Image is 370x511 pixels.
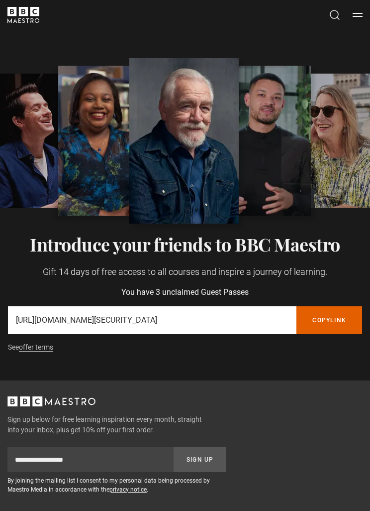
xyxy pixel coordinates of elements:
a: privacy notice [109,486,147,493]
button: Sign Up [174,447,226,472]
button: Toggle navigation [353,10,363,20]
svg: BBC Maestro [7,7,39,23]
a: offer terms [19,343,53,352]
svg: BBC Maestro, back to top [7,396,95,406]
div: Sign up to newsletter [7,447,226,472]
p: You have 3 unclaimed Guest Passes [8,286,362,298]
p: Gift 14 days of free access to all courses and inspire a journey of learning. [8,265,362,278]
label: Sign up below for free learning inspiration every month, straight into your inbox, plus get 10% o... [7,414,226,435]
a: BBC Maestro, back to top [7,400,95,409]
button: Copylink [296,306,362,334]
p: [URL][DOMAIN_NAME][SECURITY_DATA] [16,314,288,326]
p: See [8,342,362,353]
p: By joining the mailing list I consent to my personal data being processed by Maestro Media in acc... [7,476,226,494]
h2: Introduce your friends to BBC Maestro [8,232,362,256]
